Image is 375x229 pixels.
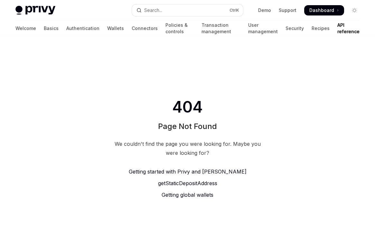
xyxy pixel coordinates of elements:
[202,21,240,36] a: Transaction management
[144,6,162,14] div: Search...
[129,168,247,175] span: Getting started with Privy and [PERSON_NAME]
[112,168,264,175] a: Getting started with Privy and [PERSON_NAME]
[309,7,334,14] span: Dashboard
[158,180,217,186] span: getStaticDepositAddress
[349,5,360,15] button: Toggle dark mode
[258,7,271,14] a: Demo
[107,21,124,36] a: Wallets
[230,8,239,13] span: Ctrl K
[15,21,36,36] a: Welcome
[279,7,296,14] a: Support
[286,21,304,36] a: Security
[162,192,213,198] span: Getting global wallets
[158,121,217,132] h1: Page Not Found
[304,5,344,15] a: Dashboard
[248,21,278,36] a: User management
[66,21,99,36] a: Authentication
[15,6,55,15] img: light logo
[132,21,158,36] a: Connectors
[312,21,330,36] a: Recipes
[112,179,264,187] a: getStaticDepositAddress
[165,21,194,36] a: Policies & controls
[44,21,59,36] a: Basics
[112,191,264,199] a: Getting global wallets
[337,21,360,36] a: API reference
[171,98,204,116] span: 404
[132,5,243,16] button: Open search
[112,139,264,157] div: We couldn't find the page you were looking for. Maybe you were looking for?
